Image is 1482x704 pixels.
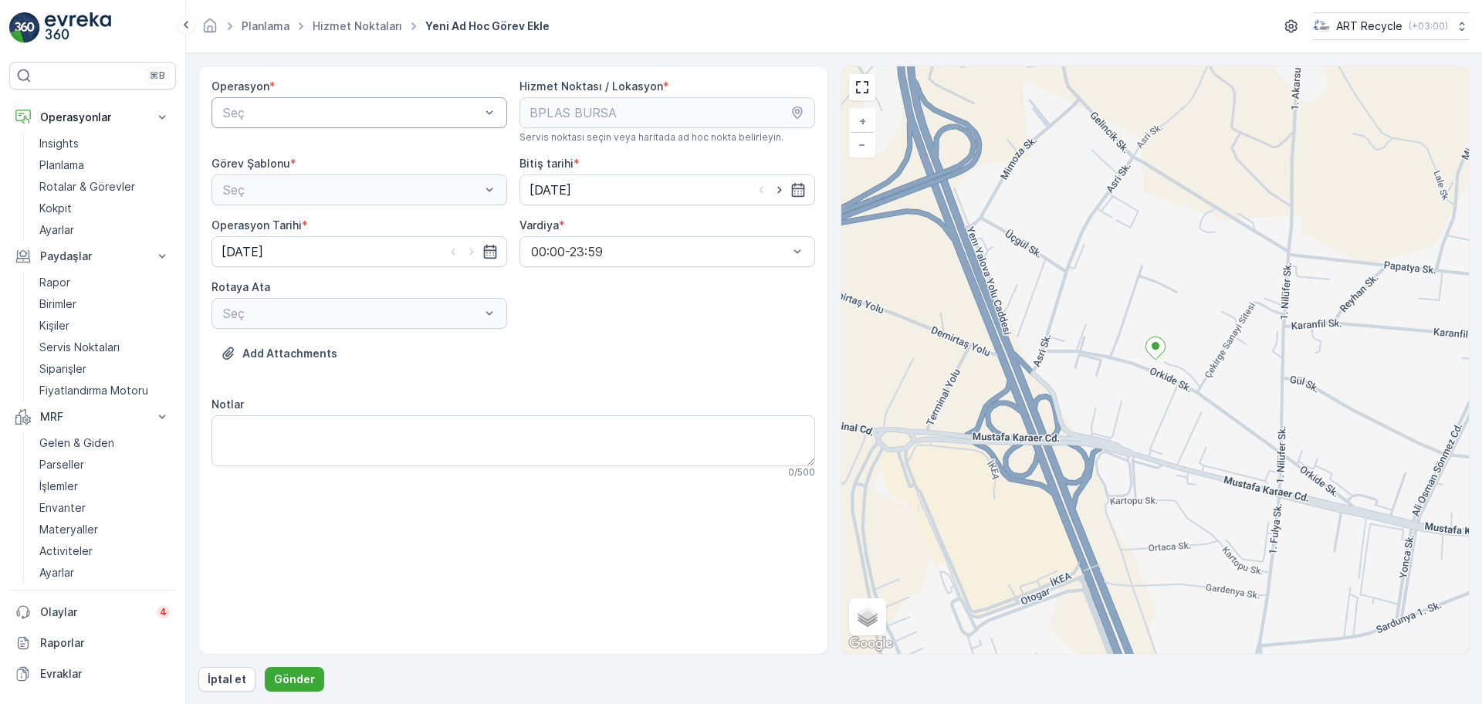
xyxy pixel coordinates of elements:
[211,280,270,293] label: Rotaya Ata
[39,500,86,516] p: Envanter
[40,666,170,682] p: Evraklar
[33,198,176,219] a: Kokpit
[39,457,84,472] p: Parseller
[39,522,98,537] p: Materyaller
[242,346,337,361] p: Add Attachments
[39,479,78,494] p: İşlemler
[33,272,176,293] a: Rapor
[519,80,663,93] label: Hizmet Noktası / Lokasyon
[858,137,866,151] span: −
[9,628,176,658] a: Raporlar
[39,565,74,580] p: Ayarlar
[223,103,480,122] p: Seç
[1313,18,1330,35] img: image_23.png
[39,157,84,173] p: Planlama
[211,236,507,267] input: dd/mm/yyyy
[851,76,874,99] a: View Fullscreen
[851,600,885,634] a: Layers
[39,222,74,238] p: Ayarlar
[33,476,176,497] a: İşlemler
[519,157,574,170] label: Bitiş tarihi
[33,454,176,476] a: Parseller
[33,432,176,454] a: Gelen & Giden
[45,12,111,43] img: logo_light-DOdMpM7g.png
[1409,20,1448,32] p: ( +03:00 )
[788,466,815,479] p: 0 / 500
[859,114,866,127] span: +
[33,154,176,176] a: Planlama
[160,606,167,618] p: 4
[9,597,176,628] a: Olaylar4
[845,634,896,654] a: Bu bölgeyi Google Haritalar'da açın (yeni pencerede açılır)
[39,435,114,451] p: Gelen & Giden
[33,293,176,315] a: Birimler
[242,19,289,32] a: Planlama
[39,383,148,398] p: Fiyatlandırma Motoru
[845,634,896,654] img: Google
[39,296,76,312] p: Birimler
[211,157,290,170] label: Görev Şablonu
[150,69,165,82] p: ⌘B
[40,409,145,425] p: MRF
[211,80,269,93] label: Operasyon
[9,102,176,133] button: Operasyonlar
[851,110,874,133] a: Yakınlaştır
[211,398,244,411] label: Notlar
[265,667,324,692] button: Gönder
[39,179,135,195] p: Rotalar & Görevler
[33,337,176,358] a: Servis Noktaları
[198,667,255,692] button: İptal et
[201,23,218,36] a: Ana Sayfa
[208,672,246,687] p: İptal et
[33,315,176,337] a: Kişiler
[33,219,176,241] a: Ayarlar
[9,401,176,432] button: MRF
[40,249,145,264] p: Paydaşlar
[313,19,402,32] a: Hizmet Noktaları
[9,241,176,272] button: Paydaşlar
[39,136,79,151] p: Insights
[40,110,145,125] p: Operasyonlar
[519,131,783,144] span: Servis noktası seçin veya haritada ad hoc nokta belirleyin.
[33,133,176,154] a: Insights
[9,658,176,689] a: Evraklar
[33,540,176,562] a: Activiteler
[40,604,147,620] p: Olaylar
[33,562,176,584] a: Ayarlar
[33,519,176,540] a: Materyaller
[39,340,120,355] p: Servis Noktaları
[422,19,553,34] span: Yeni Ad Hoc Görev Ekle
[33,497,176,519] a: Envanter
[39,543,93,559] p: Activiteler
[519,97,815,128] input: BPLAS BURSA
[211,341,347,366] button: Dosya Yükle
[39,201,72,216] p: Kokpit
[519,174,815,205] input: dd/mm/yyyy
[1313,12,1470,40] button: ART Recycle(+03:00)
[851,133,874,156] a: Uzaklaştır
[39,318,69,333] p: Kişiler
[39,275,70,290] p: Rapor
[519,218,559,232] label: Vardiya
[274,672,315,687] p: Gönder
[33,176,176,198] a: Rotalar & Görevler
[40,635,170,651] p: Raporlar
[33,380,176,401] a: Fiyatlandırma Motoru
[33,358,176,380] a: Siparişler
[39,361,86,377] p: Siparişler
[211,218,302,232] label: Operasyon Tarihi
[9,12,40,43] img: logo
[1336,19,1402,34] p: ART Recycle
